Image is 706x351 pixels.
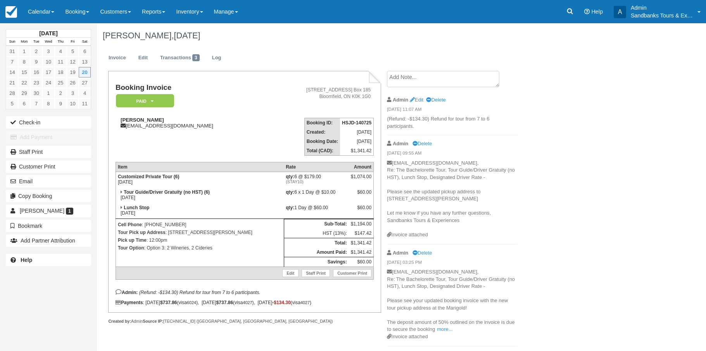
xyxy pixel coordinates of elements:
[116,300,143,305] strong: Payments
[118,174,179,179] strong: Customized Private Tour (6)
[67,38,79,46] th: Fri
[116,203,284,219] td: [DATE]
[6,190,91,202] button: Copy Booking
[79,88,91,98] a: 4
[6,88,18,98] a: 28
[342,120,371,126] strong: HSJD-140725
[18,88,30,98] a: 29
[103,50,132,65] a: Invoice
[42,46,54,57] a: 3
[154,50,205,65] a: Transactions3
[284,203,349,219] td: 1 Day @ $60.00
[121,117,164,123] strong: [PERSON_NAME]
[286,179,347,184] em: (STAY10)
[6,116,91,129] button: Check-in
[304,127,340,137] th: Created:
[42,67,54,77] a: 17
[5,6,17,18] img: checkfront-main-nav-mini-logo.png
[333,269,371,277] a: Customer Print
[243,300,252,305] small: 4027
[340,127,374,137] td: [DATE]
[340,146,374,156] td: $1,341.42
[282,269,299,277] a: Edit
[272,300,290,305] span: -$134.30
[349,257,374,267] td: $60.00
[118,237,147,243] strong: Pick up Time
[67,57,79,67] a: 12
[284,257,349,267] th: Savings:
[387,115,518,130] p: (Refund: -$134.30) Refund for tour from 7 to 6 participants.
[614,6,626,18] div: A
[116,172,284,188] td: [DATE]
[174,31,200,40] span: [DATE]
[413,141,432,146] a: Delete
[206,50,227,65] a: Log
[20,208,64,214] span: [PERSON_NAME]
[387,333,518,341] div: Invoice attached
[6,146,91,158] a: Staff Print
[103,31,621,40] h1: [PERSON_NAME],
[393,141,408,146] strong: Admin
[349,162,374,172] th: Amount
[437,326,452,332] a: more...
[108,319,131,323] strong: Created by:
[79,57,91,67] a: 13
[30,67,42,77] a: 16
[118,244,282,252] p: : Option 3: 2 Wineries, 2 Cideries
[42,77,54,88] a: 24
[79,46,91,57] a: 6
[413,250,432,256] a: Delete
[18,98,30,109] a: 6
[67,98,79,109] a: 10
[349,219,374,229] td: $1,194.00
[39,30,57,36] strong: [DATE]
[124,189,210,195] strong: Tour Guide/Driver Gratuity (no HST) (6)
[286,205,294,210] strong: qty
[79,98,91,109] a: 11
[349,248,374,257] td: $1,341.42
[116,84,266,92] h1: Booking Invoice
[6,254,91,266] a: Help
[18,38,30,46] th: Mon
[18,57,30,67] a: 8
[6,77,18,88] a: 21
[6,234,91,247] button: Add Partner Attribution
[143,319,163,323] strong: Source IP:
[42,38,54,46] th: Wed
[160,300,177,305] strong: $737.86
[30,77,42,88] a: 23
[108,318,381,324] div: Admin [TECHNICAL_ID] ([GEOGRAPHIC_DATA], [GEOGRAPHIC_DATA], [GEOGRAPHIC_DATA])
[118,222,142,227] strong: Cell Phone
[116,188,284,203] td: [DATE]
[6,57,18,67] a: 7
[42,88,54,98] a: 1
[55,67,67,77] a: 18
[387,268,518,333] p: [EMAIL_ADDRESS][DOMAIN_NAME], Re: The Bachelorette Tour, Tour Guide/Driver Gratuity (no HST), Lun...
[118,230,166,235] strong: Tour Pick up Address
[79,77,91,88] a: 27
[216,300,233,305] strong: $737.86
[393,97,408,103] strong: Admin
[118,236,282,244] p: : 12:00pm
[631,12,693,19] p: Sandbanks Tours & Experiences
[79,38,91,46] th: Sat
[30,46,42,57] a: 2
[6,46,18,57] a: 31
[351,189,371,201] div: $60.00
[387,150,518,158] em: [DATE] 09:55 AM
[269,87,371,100] address: [STREET_ADDRESS] Box 185 Bloomfield, ON K0K 1G0
[6,98,18,109] a: 5
[18,77,30,88] a: 22
[349,229,374,238] td: $147.42
[300,300,310,305] small: 4027
[192,54,200,61] span: 3
[387,259,518,268] em: [DATE] 03:25 PM
[387,231,518,239] div: Invoice attached
[351,174,371,186] div: $1,074.00
[340,137,374,146] td: [DATE]
[6,205,91,217] a: [PERSON_NAME] 1
[410,97,423,103] a: Edit
[584,9,590,14] i: Help
[21,257,32,263] b: Help
[284,248,349,257] th: Amount Paid:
